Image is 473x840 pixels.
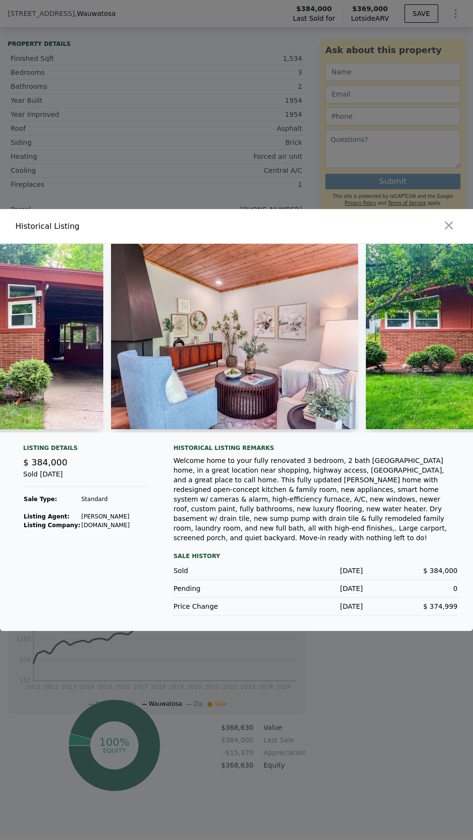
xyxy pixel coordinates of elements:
span: $ 384,000 [423,567,458,574]
div: [DATE] [268,566,363,575]
div: Sold [DATE] [23,469,150,487]
div: Historical Listing remarks [173,444,458,452]
span: $ 374,999 [423,602,458,610]
div: [DATE] [268,602,363,611]
div: Listing Details [23,444,150,456]
div: Sale History [173,550,458,562]
td: [PERSON_NAME] [81,512,130,521]
td: Standard [81,495,130,504]
img: Property Img [111,244,358,429]
strong: Listing Agent: [24,513,70,520]
div: Sold [173,566,268,575]
div: 0 [363,584,458,593]
span: $ 384,000 [23,457,68,467]
div: [DATE] [268,584,363,593]
strong: Sale Type: [24,496,57,503]
div: Pending [173,584,268,593]
div: Historical Listing [15,221,233,232]
strong: Listing Company: [24,522,80,529]
td: [DOMAIN_NAME] [81,521,130,530]
div: Welcome home to your fully renovated 3 bedroom, 2 bath [GEOGRAPHIC_DATA] home, in a great locatio... [173,456,458,543]
div: Price Change [173,602,268,611]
